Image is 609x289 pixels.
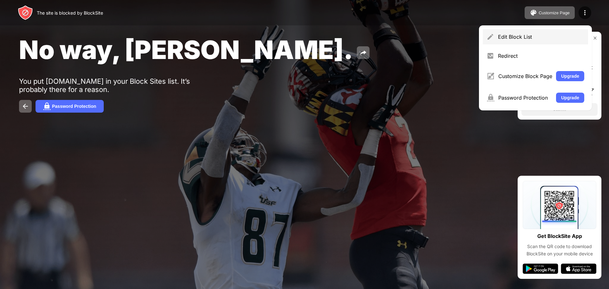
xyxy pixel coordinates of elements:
img: app-store.svg [561,264,596,274]
img: password.svg [43,102,51,110]
div: Password Protection [52,104,96,109]
button: Customize Page [525,6,575,19]
img: share.svg [359,49,367,56]
img: menu-password.svg [487,94,494,102]
div: Password Protection [498,95,552,101]
span: No way, [PERSON_NAME]. [19,34,353,65]
button: Upgrade [556,71,584,81]
img: pallet.svg [530,9,537,16]
div: You put [DOMAIN_NAME] in your Block Sites list. It’s probably there for a reason. [19,77,215,94]
img: header-logo.svg [18,5,33,20]
img: back.svg [22,102,29,110]
button: Upgrade [556,93,584,103]
img: menu-pencil.svg [487,33,494,41]
div: Edit Block List [498,34,584,40]
img: google-play.svg [523,264,558,274]
img: menu-customize.svg [487,72,494,80]
img: menu-redirect.svg [487,52,494,60]
img: menu-icon.svg [581,9,589,16]
img: qrcode.svg [523,181,596,229]
img: rate-us-close.svg [593,36,598,41]
div: Get BlockSite App [537,232,582,241]
div: Customize Block Page [498,73,552,79]
div: Scan the QR code to download BlockSite on your mobile device [523,243,596,257]
button: Password Protection [36,100,104,113]
div: The site is blocked by BlockSite [37,10,103,16]
div: Redirect [498,53,584,59]
div: Customize Page [539,10,570,15]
